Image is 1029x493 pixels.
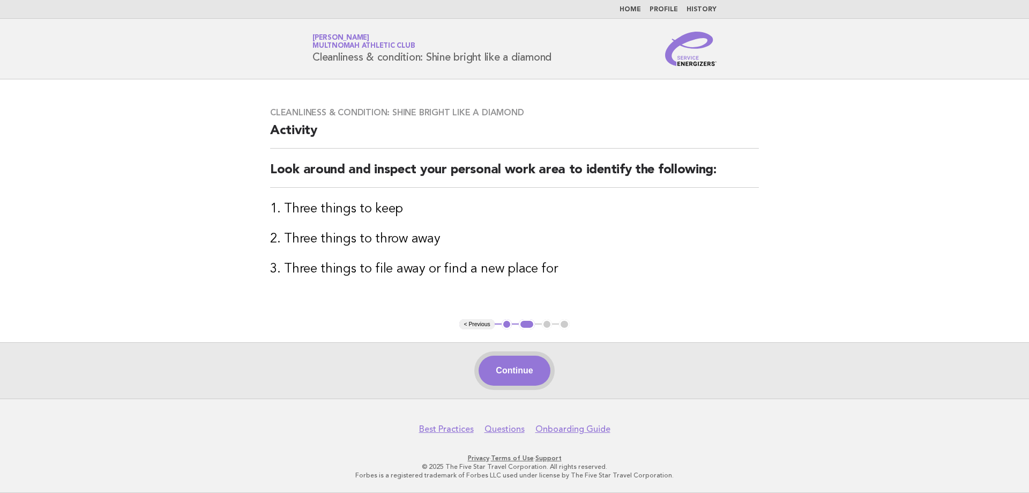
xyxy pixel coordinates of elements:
[270,161,759,188] h2: Look around and inspect your personal work area to identify the following:
[468,454,489,462] a: Privacy
[270,261,759,278] h3: 3. Three things to file away or find a new place for
[187,454,842,462] p: · ·
[535,454,562,462] a: Support
[484,424,525,435] a: Questions
[270,107,759,118] h3: Cleanliness & condition: Shine bright like a diamond
[665,32,717,66] img: Service Energizers
[620,6,641,13] a: Home
[312,43,415,50] span: Multnomah Athletic Club
[519,319,534,330] button: 2
[312,34,415,49] a: [PERSON_NAME]Multnomah Athletic Club
[687,6,717,13] a: History
[459,319,494,330] button: < Previous
[187,471,842,480] p: Forbes is a registered trademark of Forbes LLC used under license by The Five Star Travel Corpora...
[187,462,842,471] p: © 2025 The Five Star Travel Corporation. All rights reserved.
[479,356,550,386] button: Continue
[270,201,759,218] h3: 1. Three things to keep
[491,454,534,462] a: Terms of Use
[312,35,551,63] h1: Cleanliness & condition: Shine bright like a diamond
[650,6,678,13] a: Profile
[270,122,759,149] h2: Activity
[535,424,610,435] a: Onboarding Guide
[502,319,512,330] button: 1
[270,231,759,248] h3: 2. Three things to throw away
[419,424,474,435] a: Best Practices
